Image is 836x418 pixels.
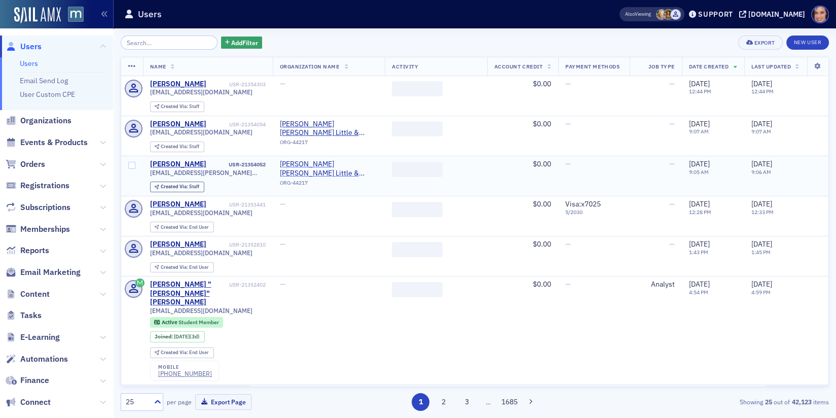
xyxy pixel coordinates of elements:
[150,249,252,257] span: [EMAIL_ADDRESS][DOMAIN_NAME]
[656,9,667,20] span: Rebekah Olson
[689,289,708,296] time: 4:54 PM
[155,333,174,340] span: Joined :
[392,282,443,297] span: ‌
[150,280,227,307] a: [PERSON_NAME] "[PERSON_NAME]" [PERSON_NAME]
[751,119,772,128] span: [DATE]
[161,104,199,110] div: Staff
[20,267,81,278] span: Email Marketing
[150,240,206,249] a: [PERSON_NAME]
[663,9,674,20] span: Laura Swann
[786,36,829,50] a: New User
[150,88,252,96] span: [EMAIL_ADDRESS][DOMAIN_NAME]
[763,397,774,406] strong: 25
[6,115,71,126] a: Organizations
[6,159,45,170] a: Orders
[412,393,429,411] button: 1
[158,370,212,377] div: [PHONE_NUMBER]
[751,63,791,70] span: Last Updated
[689,128,709,135] time: 9:07 AM
[280,239,285,249] span: —
[161,264,189,270] span: Created Via :
[20,59,38,68] a: Users
[150,222,214,232] div: Created Via: End User
[150,200,206,209] div: [PERSON_NAME]
[751,289,771,296] time: 4:59 PM
[739,11,809,18] button: [DOMAIN_NAME]
[565,159,571,168] span: —
[150,331,205,342] div: Joined: 2025-10-03 00:00:00
[280,139,378,149] div: ORG-44217
[20,159,45,170] span: Orders
[565,209,623,216] span: 5 / 2030
[392,63,418,70] span: Activity
[150,142,204,152] div: Created Via: Staff
[689,79,710,88] span: [DATE]
[161,224,189,230] span: Created Via :
[751,168,771,176] time: 9:06 AM
[20,397,51,408] span: Connect
[533,79,551,88] span: $0.00
[392,242,443,257] span: ‌
[435,393,453,411] button: 2
[751,249,771,256] time: 1:45 PM
[150,63,166,70] span: Name
[748,10,805,19] div: [DOMAIN_NAME]
[689,249,708,256] time: 1:43 PM
[533,159,551,168] span: $0.00
[392,81,443,96] span: ‌
[689,88,711,95] time: 12:44 PM
[565,79,571,88] span: —
[208,161,265,168] div: USR-21354052
[150,307,252,315] span: [EMAIL_ADDRESS][DOMAIN_NAME]
[637,280,675,289] div: Analyst
[61,7,84,24] a: View Homepage
[280,63,340,70] span: Organization Name
[392,162,443,177] span: ‌
[161,184,199,190] div: Staff
[689,280,710,289] span: [DATE]
[162,319,178,326] span: Active
[565,119,571,128] span: —
[280,120,378,137] span: Grandizio Wilkins Little & Matthews (Hunt Valley, MD)
[20,137,88,148] span: Events & Products
[565,280,571,289] span: —
[167,397,192,406] label: per page
[221,37,263,49] button: AddFilter
[150,160,206,169] div: [PERSON_NAME]
[280,280,285,289] span: —
[6,180,69,191] a: Registrations
[20,202,70,213] span: Subscriptions
[121,36,217,50] input: Search…
[689,63,729,70] span: Date Created
[150,209,252,217] span: [EMAIL_ADDRESS][DOMAIN_NAME]
[565,239,571,249] span: —
[20,41,42,52] span: Users
[6,289,50,300] a: Content
[494,63,542,70] span: Account Credit
[533,239,551,249] span: $0.00
[689,159,710,168] span: [DATE]
[14,7,61,23] a: SailAMX
[6,354,68,365] a: Automations
[20,354,68,365] span: Automations
[174,333,200,340] div: (3d)
[280,79,285,88] span: —
[20,224,70,235] span: Memberships
[280,120,378,137] a: [PERSON_NAME] [PERSON_NAME] Little & [PERSON_NAME] ([PERSON_NAME][GEOGRAPHIC_DATA], [GEOGRAPHIC_D...
[161,144,199,150] div: Staff
[161,143,189,150] span: Created Via :
[689,199,710,208] span: [DATE]
[500,393,518,411] button: 1685
[811,6,829,23] span: Profile
[6,397,51,408] a: Connect
[751,88,774,95] time: 12:44 PM
[161,225,209,230] div: End User
[150,120,206,129] div: [PERSON_NAME]
[670,9,681,20] span: Justin Chase
[174,333,190,340] span: [DATE]
[790,397,813,406] strong: 42,123
[150,317,224,327] div: Active: Active: Student Member
[158,364,212,370] div: mobile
